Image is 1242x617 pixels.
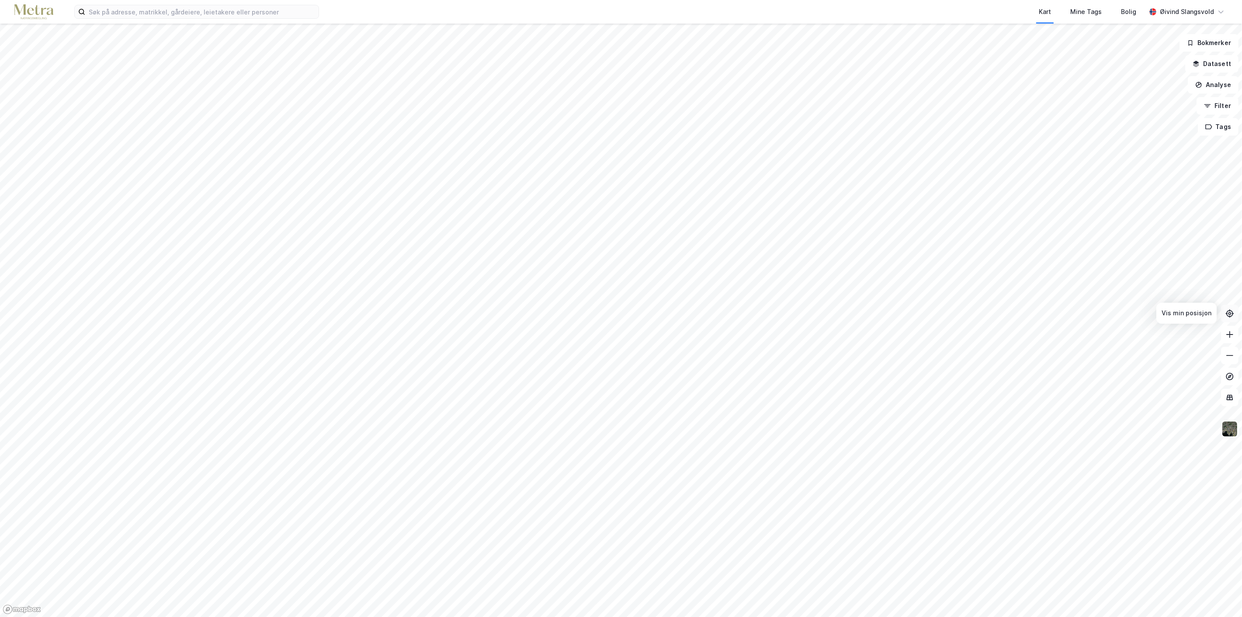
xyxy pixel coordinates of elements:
[1039,7,1051,17] div: Kart
[1198,575,1242,617] div: Kontrollprogram for chat
[1197,97,1239,115] button: Filter
[14,4,53,20] img: metra-logo.256734c3b2bbffee19d4.png
[1185,55,1239,73] button: Datasett
[1221,421,1238,437] img: 9k=
[1070,7,1102,17] div: Mine Tags
[3,604,41,614] a: Mapbox homepage
[1188,76,1239,94] button: Analyse
[1160,7,1214,17] div: Øivind Slangsvold
[1121,7,1136,17] div: Bolig
[1180,34,1239,52] button: Bokmerker
[85,5,319,18] input: Søk på adresse, matrikkel, gårdeiere, leietakere eller personer
[1198,118,1239,136] button: Tags
[1198,575,1242,617] iframe: Chat Widget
